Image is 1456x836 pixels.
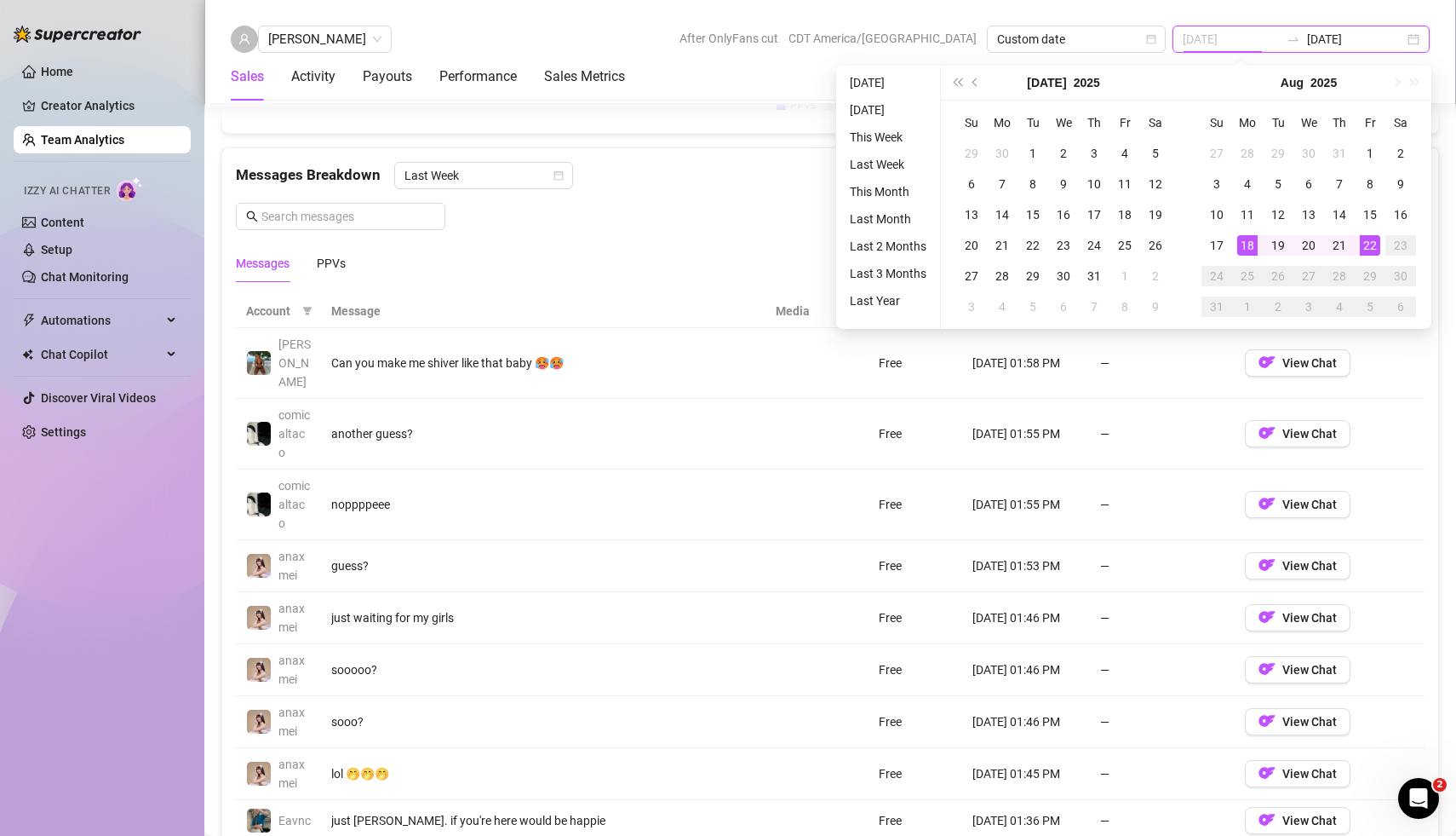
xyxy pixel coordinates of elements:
[956,261,987,291] td: 2025-07-27
[956,230,987,261] td: 2025-07-20
[1282,356,1337,370] span: View Chat
[1115,143,1135,164] div: 4
[1268,143,1288,164] div: 29
[1023,297,1043,317] div: 5
[1237,205,1258,225] div: 11
[1207,143,1227,164] div: 27
[1298,143,1319,164] div: 30
[1146,34,1156,44] span: calendar
[1245,666,1350,680] a: OFView Chat
[41,341,162,368] span: Chat Copilot
[1201,199,1232,230] td: 2025-08-10
[961,266,982,286] div: 27
[41,307,162,334] span: Automations
[1298,174,1319,194] div: 6
[1140,169,1171,199] td: 2025-07-12
[1090,470,1235,540] td: —
[1385,138,1416,169] td: 2025-08-02
[1140,261,1171,291] td: 2025-08-02
[1390,235,1411,256] div: 23
[962,470,1090,540] td: [DATE] 01:55 PM
[41,216,84,229] a: Content
[1109,199,1140,230] td: 2025-07-18
[1017,169,1048,199] td: 2025-07-08
[1245,614,1350,628] a: OFView Chat
[961,174,982,194] div: 6
[1385,230,1416,261] td: 2025-08-23
[1048,138,1079,169] td: 2025-07-02
[962,328,1090,399] td: [DATE] 01:58 PM
[1232,291,1263,322] td: 2025-09-01
[14,26,141,43] img: logo-BBDzfeDw.svg
[1232,169,1263,199] td: 2025-08-04
[268,26,381,52] span: Anna Ramos
[1282,663,1337,677] span: View Chat
[1258,556,1275,574] img: OF
[1245,491,1350,518] button: OFView Chat
[1360,235,1380,256] div: 22
[1109,291,1140,322] td: 2025-08-08
[1053,297,1074,317] div: 6
[22,314,36,327] span: thunderbolt
[1282,814,1337,827] span: View Chat
[1282,498,1337,511] span: View Chat
[1355,291,1385,322] td: 2025-09-05
[1324,169,1355,199] td: 2025-08-07
[1324,107,1355,138] th: Th
[1287,32,1300,46] span: swap-right
[1140,138,1171,169] td: 2025-07-05
[1245,552,1350,579] button: OFView Chat
[1360,297,1380,317] div: 5
[1027,66,1066,100] button: Choose a month
[788,26,977,51] span: CDT America/[GEOGRAPHIC_DATA]
[987,169,1017,199] td: 2025-07-07
[948,66,966,100] button: Last year (Control + left)
[1145,266,1166,286] div: 2
[1287,32,1300,46] span: to
[1245,718,1350,732] a: OFView Chat
[1258,660,1275,677] img: OF
[1201,107,1232,138] th: Su
[1298,266,1319,286] div: 27
[997,26,1155,52] span: Custom date
[261,207,435,226] input: Search messages
[1282,559,1337,573] span: View Chat
[1232,107,1263,138] th: Mo
[1145,143,1166,164] div: 5
[1074,66,1100,100] button: Choose a year
[1109,261,1140,291] td: 2025-08-01
[765,295,868,328] th: Media
[1355,169,1385,199] td: 2025-08-08
[1201,291,1232,322] td: 2025-08-31
[1245,807,1350,834] button: OFView Chat
[1079,107,1109,138] th: Th
[1017,291,1048,322] td: 2025-08-05
[987,199,1017,230] td: 2025-07-14
[1237,143,1258,164] div: 28
[843,72,933,93] li: [DATE]
[1237,297,1258,317] div: 1
[1201,261,1232,291] td: 2025-08-24
[1307,30,1404,49] input: End date
[1263,138,1293,169] td: 2025-07-29
[1324,199,1355,230] td: 2025-08-14
[1048,261,1079,291] td: 2025-07-30
[1140,291,1171,322] td: 2025-08-09
[247,493,271,516] img: comicaltaco
[1268,205,1288,225] div: 12
[1207,174,1227,194] div: 3
[1017,138,1048,169] td: 2025-07-01
[1084,235,1104,256] div: 24
[1293,138,1324,169] td: 2025-07-30
[1245,430,1350,444] a: OFView Chat
[247,606,271,630] img: anaxmei
[1355,138,1385,169] td: 2025-08-01
[1263,291,1293,322] td: 2025-09-02
[331,354,755,372] div: Can you make me shiver like that baby 🥵🥵
[1115,235,1135,256] div: 25
[1329,143,1350,164] div: 31
[1390,297,1411,317] div: 6
[1293,199,1324,230] td: 2025-08-13
[992,143,1012,164] div: 30
[961,205,982,225] div: 13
